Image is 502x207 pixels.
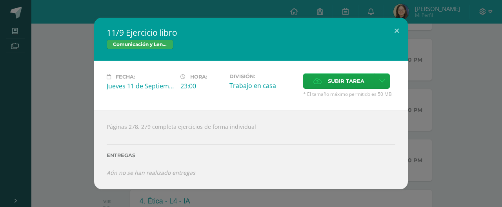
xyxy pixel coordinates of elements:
[107,152,395,158] label: Entregas
[94,110,408,189] div: Páginas 278, 279 completa ejercicios de forma individual
[303,91,395,97] span: * El tamaño máximo permitido es 50 MB
[107,169,195,176] i: Aún no se han realizado entregas
[180,82,223,90] div: 23:00
[107,82,174,90] div: Jueves 11 de Septiembre
[386,18,408,44] button: Close (Esc)
[229,73,297,79] label: División:
[190,74,207,80] span: Hora:
[107,27,395,38] h2: 11/9 Ejercicio libro
[229,81,297,90] div: Trabajo en casa
[328,74,364,88] span: Subir tarea
[107,40,173,49] span: Comunicación y Lenguaje
[116,74,135,80] span: Fecha:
